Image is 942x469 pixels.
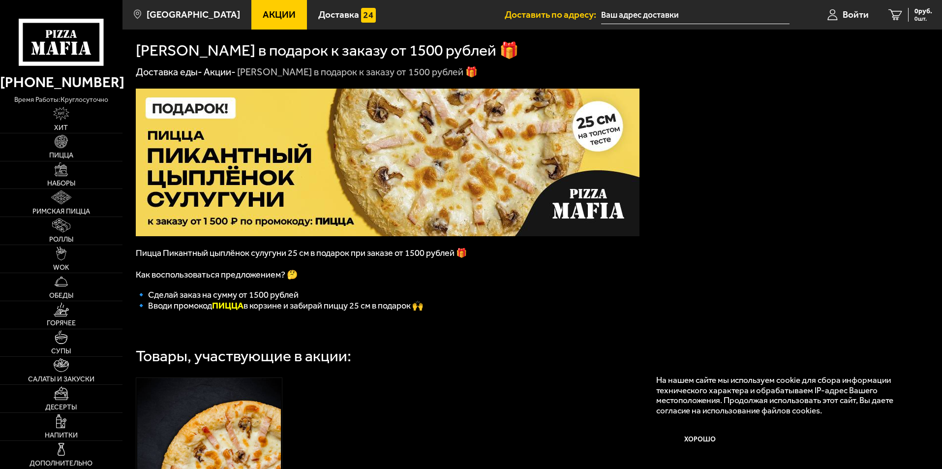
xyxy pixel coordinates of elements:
span: Римская пицца [32,208,90,215]
span: Напитки [45,432,78,439]
span: Акции [263,10,296,19]
a: Акции- [204,66,236,78]
span: Десерты [45,404,77,411]
b: ПИЦЦА [212,300,243,311]
span: Пицца [49,152,73,159]
span: [GEOGRAPHIC_DATA] [147,10,240,19]
input: Ваш адрес доставки [601,6,790,24]
span: WOK [53,264,69,271]
span: 🔹 Сделай заказ на сумму от 1500 рублей [136,289,299,300]
span: Обеды [49,292,73,299]
span: Хит [54,125,68,131]
span: 🔹 Вводи промокод в корзине и забирай пиццу 25 см в подарок 🙌 [136,300,423,311]
span: Дополнительно [30,460,92,467]
span: 0 шт. [914,16,932,22]
img: 1024x1024 [136,89,639,236]
span: Супы [51,348,71,355]
span: Доставка [318,10,359,19]
p: На нашем сайте мы используем cookie для сбора информации технического характера и обрабатываем IP... [656,375,913,416]
div: Товары, участвующие в акции: [136,348,351,364]
span: 0 руб. [914,8,932,15]
span: Доставить по адресу: [505,10,601,19]
span: Как воспользоваться предложением? 🤔 [136,269,298,280]
span: Салаты и закуски [28,376,94,383]
div: [PERSON_NAME] в подарок к заказу от 1500 рублей 🎁 [237,66,478,79]
img: 15daf4d41897b9f0e9f617042186c801.svg [361,8,376,23]
a: Доставка еды- [136,66,202,78]
span: Войти [843,10,869,19]
span: Пицца Пикантный цыплёнок сулугуни 25 см в подарок при заказе от 1500 рублей 🎁 [136,248,467,258]
span: Горячее [47,320,76,327]
h1: [PERSON_NAME] в подарок к заказу от 1500 рублей 🎁 [136,43,519,59]
span: Роллы [49,236,73,243]
button: Хорошо [656,425,745,455]
span: Наборы [47,180,75,187]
